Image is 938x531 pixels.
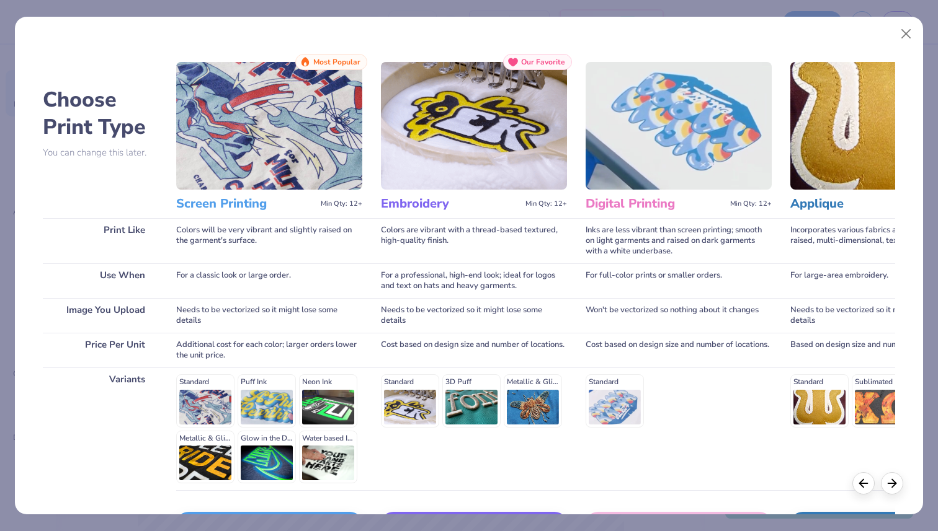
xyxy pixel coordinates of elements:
span: Min Qty: 12+ [730,200,772,208]
div: Won't be vectorized so nothing about it changes [586,298,772,333]
div: For a classic look or large order. [176,263,362,298]
h3: Applique [790,196,930,212]
h3: Embroidery [381,196,520,212]
div: Colors are vibrant with a thread-based textured, high-quality finish. [381,218,567,263]
div: Print Like [43,218,158,263]
span: Most Popular [313,58,360,66]
div: For a professional, high-end look; ideal for logos and text on hats and heavy garments. [381,263,567,298]
span: Min Qty: 12+ [321,200,362,208]
img: Digital Printing [586,62,772,190]
div: Inks are less vibrant than screen printing; smooth on light garments and raised on dark garments ... [586,218,772,263]
div: Needs to be vectorized so it might lose some details [176,298,362,333]
div: Cost based on design size and number of locations. [381,333,567,367]
div: Cost based on design size and number of locations. [586,333,772,367]
div: Colors will be very vibrant and slightly raised on the garment's surface. [176,218,362,263]
button: Close [895,22,918,46]
h3: Digital Printing [586,196,725,212]
p: You can change this later. [43,147,158,158]
div: Additional cost for each color; larger orders lower the unit price. [176,333,362,367]
span: Our Favorite [521,58,565,66]
div: Price Per Unit [43,333,158,367]
div: Variants [43,367,158,490]
img: Embroidery [381,62,567,190]
span: Min Qty: 12+ [525,200,567,208]
img: Screen Printing [176,62,362,190]
div: Use When [43,263,158,298]
h3: Screen Printing [176,196,316,212]
h2: Choose Print Type [43,86,158,141]
div: Image You Upload [43,298,158,333]
div: For full-color prints or smaller orders. [586,263,772,298]
div: Needs to be vectorized so it might lose some details [381,298,567,333]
